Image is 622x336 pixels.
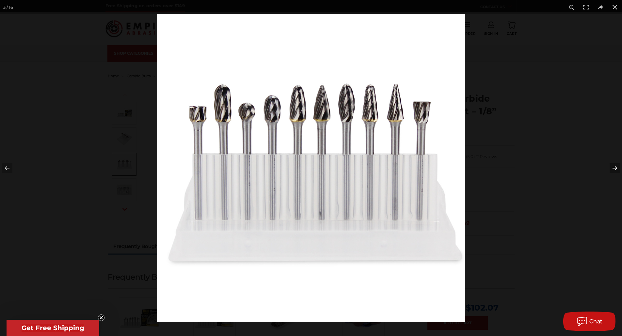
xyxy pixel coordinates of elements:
[7,320,99,336] div: Get Free ShippingClose teaser
[589,318,603,325] span: Chat
[563,312,615,331] button: Chat
[98,314,104,321] button: Close teaser
[22,324,84,332] span: Get Free Shipping
[157,14,465,322] img: CB-SET4-1-8-Carbide-Burr-single-cut-10pcs-standing-case__33588.1646325939.jpg
[599,152,622,184] button: Next (arrow right)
